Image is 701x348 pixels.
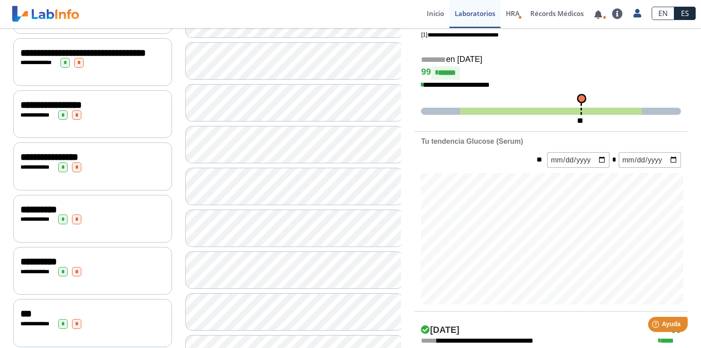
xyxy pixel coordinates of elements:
input: mm/dd/yyyy [547,152,609,168]
a: EN [652,7,674,20]
a: [1] [421,31,498,38]
h4: 99 [421,66,681,80]
span: HRA [506,9,520,18]
b: Tu tendencia Glucose (Serum) [421,138,523,145]
h5: en [DATE] [421,55,681,65]
h4: [DATE] [421,325,459,336]
iframe: Help widget launcher [622,313,691,338]
input: mm/dd/yyyy [619,152,681,168]
a: ES [674,7,696,20]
